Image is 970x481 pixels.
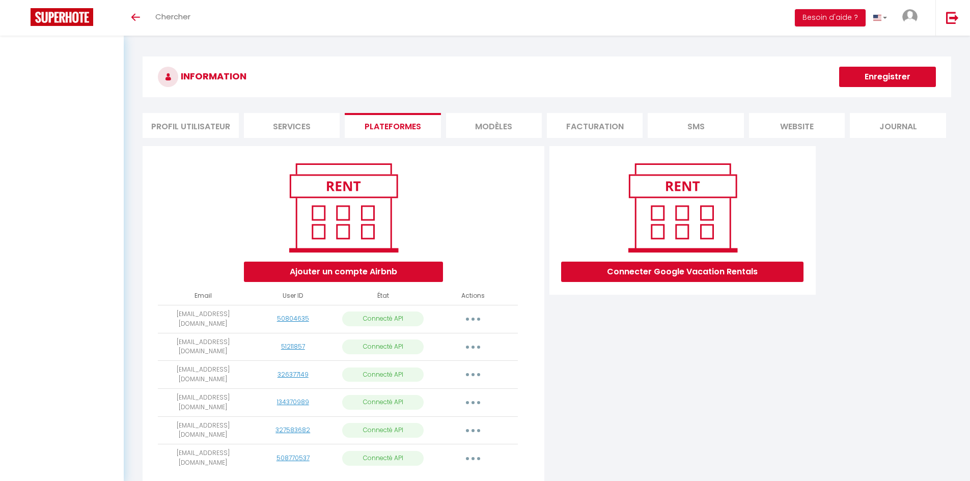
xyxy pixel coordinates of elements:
[446,113,542,138] li: MODÈLES
[143,56,951,97] h3: INFORMATION
[850,113,946,138] li: Journal
[276,454,310,462] a: 508770537
[281,342,305,351] a: 51211857
[158,388,248,416] td: [EMAIL_ADDRESS][DOMAIN_NAME]
[277,314,309,323] a: 50804635
[946,11,959,24] img: logout
[561,262,803,282] button: Connecter Google Vacation Rentals
[428,287,518,305] th: Actions
[342,451,424,466] p: Connecté API
[345,113,440,138] li: Plateformes
[795,9,866,26] button: Besoin d'aide ?
[342,395,424,410] p: Connecté API
[342,312,424,326] p: Connecté API
[244,113,340,138] li: Services
[618,159,747,257] img: rent.png
[158,361,248,389] td: [EMAIL_ADDRESS][DOMAIN_NAME]
[158,416,248,444] td: [EMAIL_ADDRESS][DOMAIN_NAME]
[839,67,936,87] button: Enregistrer
[158,305,248,333] td: [EMAIL_ADDRESS][DOMAIN_NAME]
[902,9,918,24] img: ...
[342,367,424,382] p: Connecté API
[31,8,93,26] img: Super Booking
[277,398,309,406] a: 134370989
[248,287,338,305] th: User ID
[143,113,238,138] li: Profil Utilisateur
[547,113,643,138] li: Facturation
[338,287,428,305] th: État
[244,262,443,282] button: Ajouter un compte Airbnb
[279,159,408,257] img: rent.png
[158,333,248,361] td: [EMAIL_ADDRESS][DOMAIN_NAME]
[342,423,424,438] p: Connecté API
[648,113,743,138] li: SMS
[278,370,309,379] a: 326377149
[342,339,424,354] p: Connecté API
[749,113,845,138] li: website
[158,444,248,472] td: [EMAIL_ADDRESS][DOMAIN_NAME]
[275,426,310,434] a: 327583682
[158,287,248,305] th: Email
[155,11,190,22] span: Chercher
